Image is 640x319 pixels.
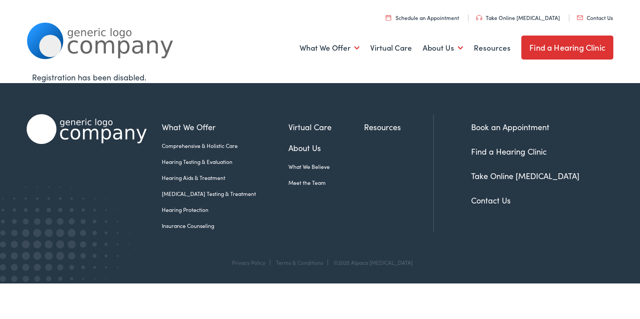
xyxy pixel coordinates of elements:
[32,71,608,83] div: Registration has been disabled.
[364,121,433,133] a: Resources
[162,158,288,166] a: Hearing Testing & Evaluation
[476,15,482,20] img: utility icon
[521,36,613,60] a: Find a Hearing Clinic
[162,222,288,230] a: Insurance Counseling
[162,142,288,150] a: Comprehensive & Holistic Care
[27,114,147,144] img: Alpaca Audiology
[423,32,463,64] a: About Us
[471,170,580,181] a: Take Online [MEDICAL_DATA]
[162,206,288,214] a: Hearing Protection
[276,259,323,266] a: Terms & Conditions
[577,14,613,21] a: Contact Us
[288,121,364,133] a: Virtual Care
[386,15,391,20] img: utility icon
[288,163,364,171] a: What We Believe
[162,190,288,198] a: [MEDICAL_DATA] Testing & Treatment
[386,14,459,21] a: Schedule an Appointment
[577,16,583,20] img: utility icon
[474,32,511,64] a: Resources
[288,179,364,187] a: Meet the Team
[471,146,547,157] a: Find a Hearing Clinic
[162,121,288,133] a: What We Offer
[471,195,511,206] a: Contact Us
[232,259,265,266] a: Privacy Policy
[370,32,412,64] a: Virtual Care
[329,259,413,266] div: ©2025 Alpaca [MEDICAL_DATA]
[476,14,560,21] a: Take Online [MEDICAL_DATA]
[300,32,360,64] a: What We Offer
[471,121,549,132] a: Book an Appointment
[288,142,364,154] a: About Us
[162,174,288,182] a: Hearing Aids & Treatment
